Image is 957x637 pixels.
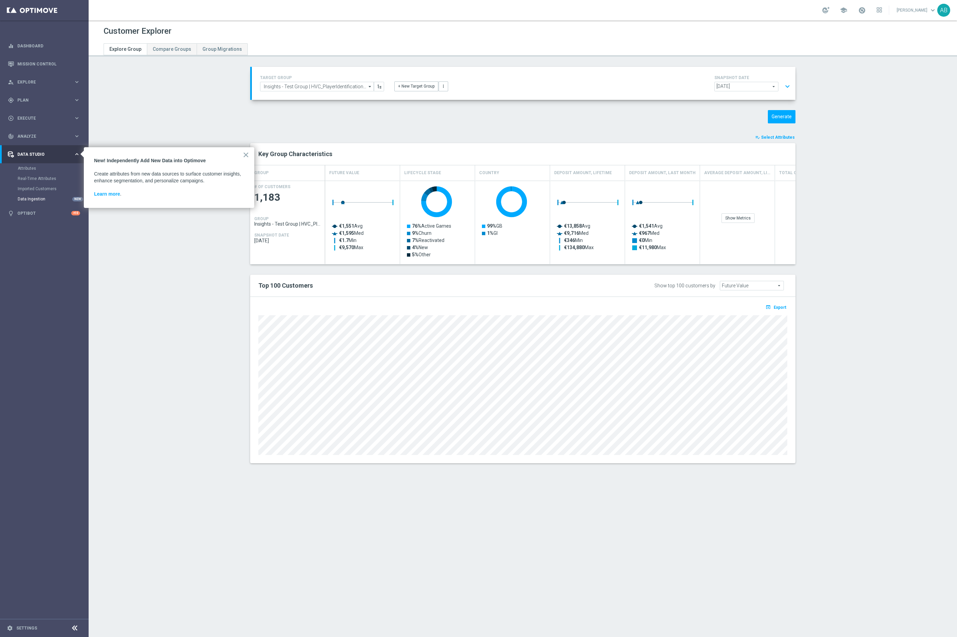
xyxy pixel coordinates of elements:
[339,223,354,229] tspan: €1,551
[17,116,74,120] span: Execute
[74,79,80,85] i: keyboard_arrow_right
[629,167,696,179] h4: Deposit Amount, Last Month
[412,223,451,229] text: Active Games
[18,186,71,192] a: Imported Customers
[779,167,823,179] h4: Total GGR, Lifetime
[564,245,594,250] text: Max
[8,97,74,103] div: Plan
[394,81,438,91] button: + New Target Group
[254,191,321,204] span: 1,183
[243,149,249,160] button: Close
[8,97,14,103] i: gps_fixed
[8,115,14,121] i: play_circle_outline
[74,133,80,139] i: keyboard_arrow_right
[254,216,269,221] h4: GROUP
[18,184,88,194] div: Imported Customers
[258,282,563,290] h2: Top 100 Customers
[564,230,579,236] tspan: €9,716
[260,82,374,91] input: Insights - Test Group | HVC_PlayerIdentification_Big Loss_BigDeps
[768,110,795,123] button: Generate
[761,135,795,140] span: Select Attributes
[17,152,74,156] span: Data Studio
[639,223,654,229] tspan: €1,541
[17,55,80,73] a: Mission Control
[654,283,715,289] div: Show top 100 customers by
[8,115,74,121] div: Execute
[329,167,359,179] h4: Future Value
[8,43,14,49] i: equalizer
[104,43,248,55] ul: Tabs
[412,252,431,257] text: Other
[783,80,792,93] button: expand_more
[412,223,421,229] tspan: 76%
[564,223,582,229] tspan: €13,858
[8,151,74,157] div: Data Studio
[8,37,80,55] div: Dashboard
[71,211,80,215] div: +10
[639,245,657,250] tspan: €11,980
[404,167,441,179] h4: Lifecycle Stage
[639,223,663,229] text: Avg
[339,245,363,250] text: Max
[74,97,80,103] i: keyboard_arrow_right
[367,82,374,91] i: arrow_drop_down
[564,245,584,250] tspan: €134,880
[564,230,589,236] text: Med
[412,238,419,243] tspan: 7%
[412,230,419,236] tspan: 9%
[487,223,502,229] text: GB
[109,46,141,52] span: Explore Group
[94,191,120,197] a: Learn more
[487,230,493,236] tspan: 1%
[8,55,80,73] div: Mission Control
[774,305,786,310] span: Export
[250,181,325,264] div: Press SPACE to select this row.
[8,204,80,222] div: Optibot
[339,230,354,236] tspan: €1,595
[202,46,242,52] span: Group Migrations
[564,238,575,243] tspan: €346
[412,252,419,257] tspan: 5%
[18,163,88,173] div: Attributes
[441,84,446,89] i: more_vert
[104,26,171,36] h1: Customer Explorer
[153,46,191,52] span: Compare Groups
[254,221,321,227] span: Insights - Test Group | HVC_PlayerIdentification_Big Loss_BigDeps
[94,158,206,163] strong: New! Independently Add New Data into Optimove
[18,173,88,184] div: Real-Time Attributes
[564,223,590,229] text: Avg
[254,167,269,179] h4: GROUP
[487,223,496,229] tspan: 99%
[765,304,773,310] i: open_in_browser
[412,245,419,250] tspan: 4%
[339,230,364,236] text: Med
[339,223,363,229] text: Avg
[412,230,431,236] text: Churn
[721,213,755,223] div: Show Metrics
[17,37,80,55] a: Dashboard
[7,625,13,631] i: settings
[17,204,71,222] a: Optibot
[714,75,793,80] h4: SNAPSHOT DATE
[412,245,428,250] text: New
[254,184,290,189] h4: # OF CUSTOMERS
[639,230,659,236] text: Med
[339,238,356,243] text: Min
[16,626,37,630] a: Settings
[639,245,666,250] text: Max
[17,134,74,138] span: Analyze
[18,196,71,202] a: Data Ingestion
[74,115,80,121] i: keyboard_arrow_right
[74,151,80,157] i: keyboard_arrow_right
[755,135,760,140] i: playlist_add_check
[8,133,74,139] div: Analyze
[8,79,14,85] i: person_search
[487,230,498,236] text: GI
[120,191,121,197] span: .
[18,194,88,204] div: Data Ingestion
[17,80,74,84] span: Explore
[896,5,937,15] a: [PERSON_NAME]
[639,238,652,243] text: Min
[8,79,74,85] div: Explore
[260,75,384,80] h4: TARGET GROUP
